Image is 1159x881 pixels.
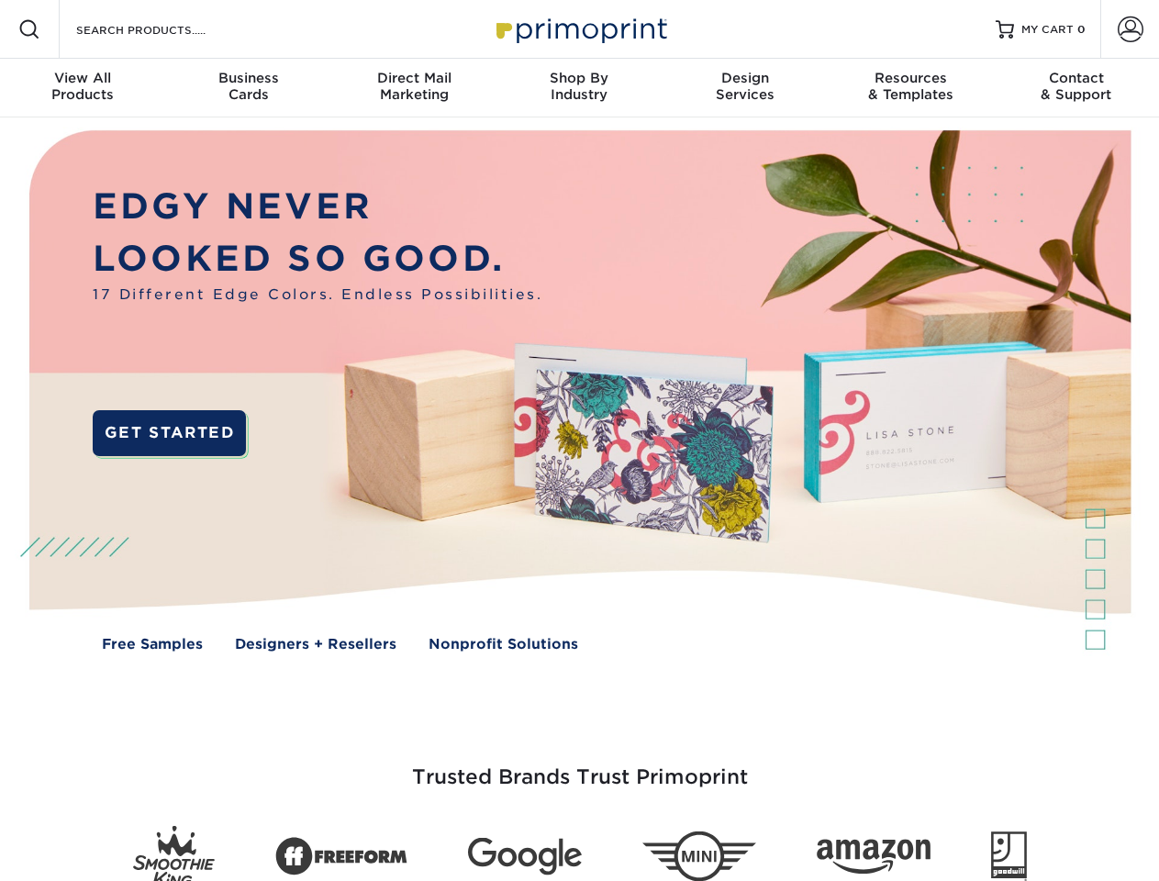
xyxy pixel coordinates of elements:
a: Direct MailMarketing [331,59,496,117]
span: 17 Different Edge Colors. Endless Possibilities. [93,284,542,306]
a: Free Samples [102,634,203,655]
span: Shop By [496,70,662,86]
input: SEARCH PRODUCTS..... [74,18,253,40]
img: Goodwill [991,831,1027,881]
p: EDGY NEVER [93,181,542,233]
div: & Templates [828,70,993,103]
a: Shop ByIndustry [496,59,662,117]
a: Contact& Support [994,59,1159,117]
a: Designers + Resellers [235,634,396,655]
h3: Trusted Brands Trust Primoprint [43,721,1117,811]
span: Direct Mail [331,70,496,86]
span: MY CART [1021,22,1074,38]
img: Amazon [817,840,931,875]
a: Nonprofit Solutions [429,634,578,655]
span: Resources [828,70,993,86]
p: LOOKED SO GOOD. [93,233,542,285]
span: Business [165,70,330,86]
img: Primoprint [488,9,672,49]
a: BusinessCards [165,59,330,117]
span: Contact [994,70,1159,86]
span: Design [663,70,828,86]
div: Services [663,70,828,103]
div: Marketing [331,70,496,103]
img: Google [468,838,582,875]
div: Cards [165,70,330,103]
a: DesignServices [663,59,828,117]
a: GET STARTED [93,410,246,456]
div: Industry [496,70,662,103]
a: Resources& Templates [828,59,993,117]
div: & Support [994,70,1159,103]
span: 0 [1077,23,1086,36]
